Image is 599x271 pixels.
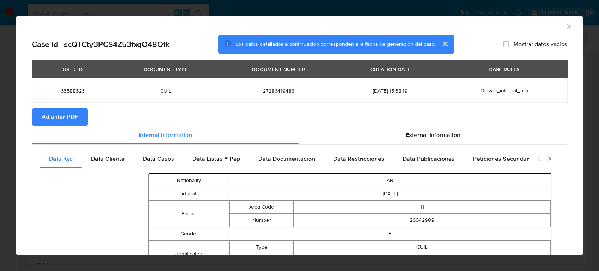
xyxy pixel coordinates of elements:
td: Number [230,254,294,267]
button: cerrar [436,35,454,53]
span: Data Publicaciones [402,154,455,163]
span: Peticiones Secundarias [473,154,537,163]
span: Adjuntar PDF [42,109,78,125]
span: Mostrar datos vacíos [513,40,567,48]
span: Data Kyc [49,154,73,163]
span: External information [406,131,460,139]
td: 11 [294,201,551,214]
td: 26642909 [294,214,551,227]
span: CUIL [123,87,209,94]
span: [DATE] 15:38:19 [349,87,432,94]
td: Nationality [149,174,229,187]
span: 27286419483 [227,87,331,94]
td: Birthdate [149,187,229,201]
button: Cerrar ventana [565,23,572,30]
div: Detailed internal info [40,150,529,168]
td: F [229,227,551,241]
span: Internal information [139,131,192,139]
div: USER ID [58,63,87,76]
td: Area Code [230,201,294,214]
td: CUIL [294,241,551,254]
button: Adjuntar PDF [32,108,88,126]
div: DOCUMENT NUMBER [247,63,310,76]
div: Detailed info [32,126,567,144]
div: closure-recommendation-modal [16,16,583,255]
div: DOCUMENT TYPE [139,63,192,76]
span: Los datos detallados a continuación corresponden a la fecha de generación del caso. [236,40,436,48]
td: 27286419483 [294,254,551,267]
td: Type [230,241,294,254]
td: Number [230,214,294,227]
div: CREATION DATE [365,63,415,76]
span: Data Documentacion [258,154,315,163]
td: Phone [149,201,229,227]
span: Data Restricciones [333,154,384,163]
span: Data Cliente [91,154,125,163]
td: AR [229,174,551,187]
input: Mostrar datos vacíos [503,41,509,47]
td: Identification [149,241,229,268]
h2: Case Id - scQTCty3PCS4Z53fxqO48Ofk [32,39,170,49]
span: Data Listas Y Pep [192,154,240,163]
span: Data Casos [143,154,174,163]
td: [DATE] [229,187,551,201]
span: Desvio_integral_mla [480,87,528,94]
td: Gender [149,227,229,241]
div: CASE RULES [484,63,524,76]
span: 63588623 [41,87,105,94]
